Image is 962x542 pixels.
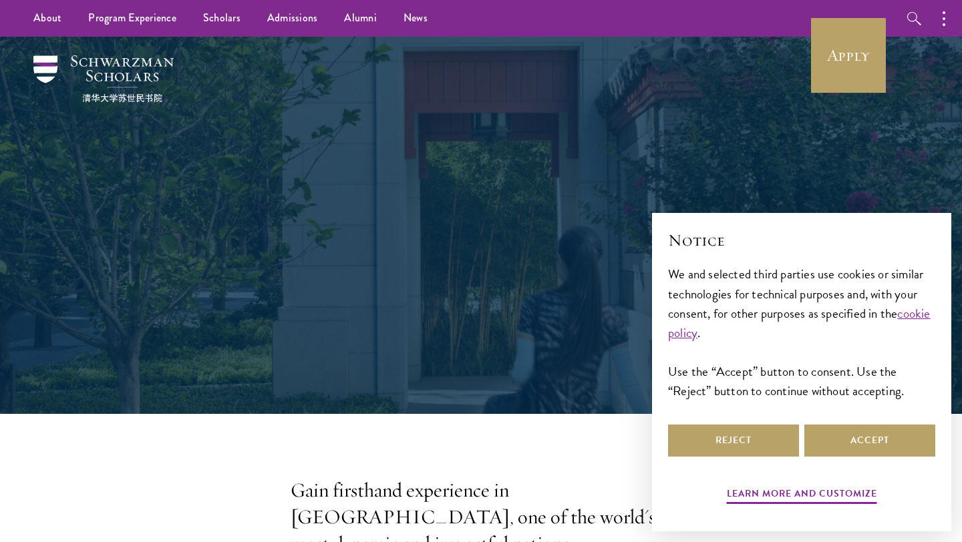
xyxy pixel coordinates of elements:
a: cookie policy [668,304,931,342]
h2: Notice [668,229,935,252]
button: Learn more and customize [727,485,877,506]
button: Reject [668,425,799,457]
a: Apply [811,18,886,93]
img: Schwarzman Scholars [33,55,174,102]
button: Accept [804,425,935,457]
div: We and selected third parties use cookies or similar technologies for technical purposes and, wit... [668,264,935,400]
